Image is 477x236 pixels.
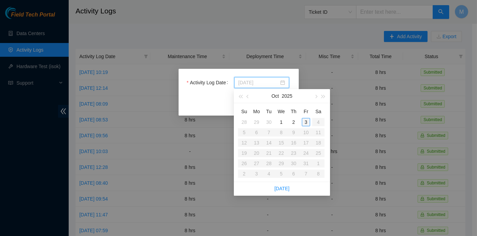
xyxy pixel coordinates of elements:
[287,106,300,117] th: Th
[263,117,275,127] td: 2025-09-30
[300,106,312,117] th: Fr
[187,77,231,88] label: Activity Log Date
[289,118,298,126] div: 2
[250,117,263,127] td: 2025-09-29
[282,89,292,103] button: 2025
[250,106,263,117] th: Mo
[277,118,285,126] div: 1
[300,117,312,127] td: 2025-10-03
[287,117,300,127] td: 2025-10-02
[275,106,287,117] th: We
[265,118,273,126] div: 30
[263,106,275,117] th: Tu
[272,89,279,103] button: Oct
[312,106,325,117] th: Sa
[238,79,279,86] input: Activity Log Date
[302,118,310,126] div: 3
[238,106,250,117] th: Su
[275,117,287,127] td: 2025-10-01
[238,117,250,127] td: 2025-09-28
[240,118,248,126] div: 28
[274,186,289,191] a: [DATE]
[252,118,261,126] div: 29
